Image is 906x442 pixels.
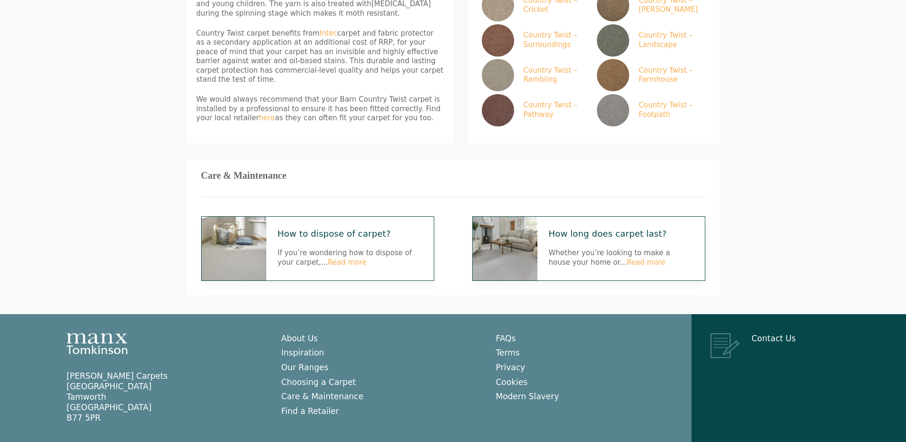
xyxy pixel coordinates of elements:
div: Whether you’re looking to make a house your home or... [549,228,693,267]
a: Country Twist – Landscape [597,24,701,57]
span: during the spinning stage which makes it moth resistant. [196,9,400,18]
a: Privacy [496,363,526,372]
h3: Care & Maintenance [201,174,705,178]
a: Terms [496,348,520,357]
a: Intec [320,29,337,38]
a: Country Twist – Pathway [482,94,586,126]
a: Modern Slavery [496,392,559,401]
span: We would always recommend that your Barn Country Twist carpet is installed by a professional to e... [196,95,441,122]
a: Inspiration [281,348,324,357]
a: here [259,114,275,122]
a: Country Twist – Surroundings [482,24,586,57]
a: Find a Retailer [281,406,339,416]
a: Read more [627,258,665,267]
a: FAQs [496,334,516,343]
a: Country Twist – Farmhouse [597,59,701,91]
a: Cookies [496,377,528,387]
p: [PERSON_NAME] Carpets [GEOGRAPHIC_DATA] Tamworth [GEOGRAPHIC_DATA] B77 5PR [67,371,262,423]
img: Manx Tomkinson Logo [67,333,127,354]
a: Country Twist – Footpath [597,94,701,126]
a: Contact Us [751,334,796,343]
a: Country Twist – Rambling [482,59,586,91]
a: How to dispose of carpet? [278,228,422,239]
a: How long does carpet last? [549,228,693,239]
div: If you’re wondering how to dispose of your carpet,... [278,228,422,267]
p: Country Twist carpet benefits from carpet and fabric protector as a secondary application at an a... [196,29,444,85]
a: Our Ranges [281,363,328,372]
a: Care & Maintenance [281,392,363,401]
a: Choosing a Carpet [281,377,356,387]
a: Read more [328,258,366,267]
a: About Us [281,334,318,343]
